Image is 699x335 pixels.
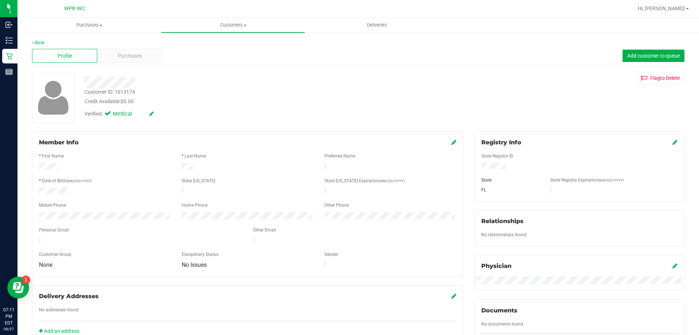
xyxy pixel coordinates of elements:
[623,50,684,62] button: Add customer to queue
[324,153,355,159] label: Preferred Name
[253,227,276,233] label: Other Email
[84,98,405,105] div: Credit Available:
[39,328,79,334] a: Add an address
[182,202,208,209] label: Home Phone
[39,227,69,233] label: Personal Email
[66,179,92,183] span: (MM/DD/YYYY)
[379,179,404,183] span: (MM/DD/YYYY)
[638,5,685,11] span: Hi, [PERSON_NAME]!
[5,21,13,28] inline-svg: Inbound
[476,177,545,183] div: State
[84,110,154,118] div: Verified:
[481,218,524,225] span: Relationships
[32,40,44,45] a: Back
[121,98,134,104] span: $0.00
[182,251,218,258] label: Disciplinary Status
[42,153,64,159] label: First Name
[481,139,521,146] span: Registry Info
[39,293,99,300] span: Delivery Addresses
[627,53,680,59] span: Add customer to queue
[598,178,624,182] span: (MM/DD/YYYY)
[17,17,161,33] a: Purchases
[5,52,13,60] inline-svg: Retail
[182,178,215,184] label: State [US_STATE]
[39,251,71,258] label: Customer Group
[3,326,14,332] p: 08/27
[550,177,624,183] label: State Registry Expiration
[58,52,72,60] span: Profile
[324,178,404,184] label: State [US_STATE] Expiration
[39,202,66,209] label: Mobile Phone
[118,52,142,60] span: Purchases
[84,88,135,96] div: Customer ID: 1613174
[185,153,206,159] label: Last Name
[357,22,397,28] span: Deliveries
[636,72,684,84] button: Flagto Delete
[7,277,29,299] iframe: Resource center
[5,37,13,44] inline-svg: Inventory
[64,5,85,12] span: WPB WC
[476,187,545,193] div: FL
[481,153,513,159] label: State Registry ID
[162,22,305,28] span: Customers
[42,178,92,184] label: Date of Birth
[481,322,524,327] span: No documents found.
[5,68,13,75] inline-svg: Reports
[305,17,449,33] a: Deliveries
[34,79,72,116] img: user-icon.png
[481,262,512,269] span: Physician
[21,276,30,284] iframe: Resource center unread badge
[3,307,14,326] p: 07:11 PM EDT
[39,261,52,268] span: None
[481,231,528,238] label: No relationships found.
[161,17,305,33] a: Customers
[39,307,79,313] label: No addresses found
[39,139,79,146] span: Member Info
[324,251,338,258] label: Gender
[113,110,142,118] span: Medical
[182,261,207,268] span: No Issues
[324,202,349,209] label: Other Phone
[481,307,517,314] span: Documents
[17,22,161,28] span: Purchases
